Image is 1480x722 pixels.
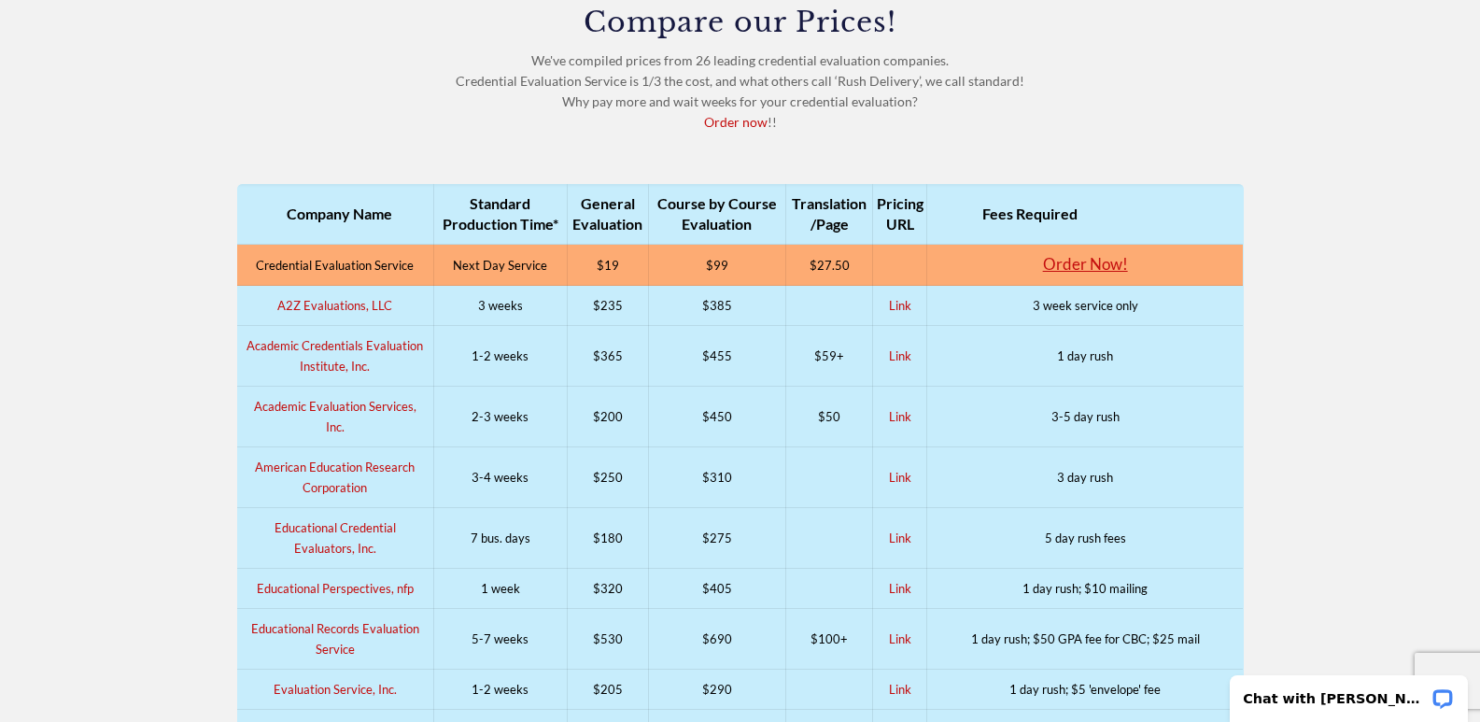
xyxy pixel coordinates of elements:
td: $100+ [786,609,873,670]
td: 7 bus. days [433,508,567,569]
td: 1-2 weeks [433,670,567,710]
td: Credential Evaluation Service [237,245,434,286]
div: Company Name [247,204,433,224]
td: $59+ [786,326,873,387]
a: Link [889,631,911,646]
td: $200 [567,387,648,447]
td: 3-4 weeks [433,447,567,508]
td: $250 [567,447,648,508]
td: $365 [567,326,648,387]
a: Order Now! [1043,254,1128,274]
a: Link [889,682,911,697]
a: American Education Research Corporation [255,460,415,495]
a: Link [889,581,911,596]
a: Order now [704,114,768,130]
a: Academic Credentials Evaluation Institute, Inc. [247,338,423,374]
h3: Compare our Prices! [237,8,1244,36]
td: 1-2 weeks [433,326,567,387]
td: 3 weeks [433,286,567,326]
td: 3 day rush [927,447,1243,508]
td: $180 [567,508,648,569]
td: 1 day rush; $5 'envelope' fee [927,670,1243,710]
td: $235 [567,286,648,326]
a: Evaluation Service, Inc. [274,682,397,697]
th: General Evaluation [567,184,648,245]
td: $320 [567,569,648,609]
a: A2Z Evaluations, LLC [277,298,392,313]
td: Next Day Service [433,245,567,286]
th: Translation /Page [786,184,873,245]
th: Standard Production Time* [433,184,567,245]
td: $27.50 [786,245,873,286]
td: 1 day rush; $50 GPA fee for CBC; $25 mail [927,609,1243,670]
td: $275 [648,508,786,569]
td: 1 day rush; $10 mailing [927,569,1243,609]
td: 1 day rush [927,326,1243,387]
td: $530 [567,609,648,670]
div: We've compiled prices from 26 leading credential evaluation companies. Credential Evaluation Serv... [237,8,1244,133]
td: 2-3 weeks [433,387,567,447]
th: Course by Course Evaluation [648,184,786,245]
th: Pricing URL [872,184,926,245]
td: $290 [648,670,786,710]
a: Academic Evaluation Services, Inc. [254,399,416,434]
td: $450 [648,387,786,447]
td: $690 [648,609,786,670]
td: $385 [648,286,786,326]
a: Link [889,531,911,545]
td: $99 [648,245,786,286]
td: 5-7 weeks [433,609,567,670]
a: Link [889,409,911,424]
div: Fees Required [927,204,1133,224]
td: $50 [786,387,873,447]
a: Link [889,298,911,313]
a: Educational Credential Evaluators, Inc. [275,520,396,556]
a: Link [889,470,911,485]
td: $205 [567,670,648,710]
td: $405 [648,569,786,609]
td: $310 [648,447,786,508]
a: Link [889,348,911,363]
td: $19 [567,245,648,286]
td: 1 week [433,569,567,609]
a: Educational Records Evaluation Service [251,621,419,657]
td: $455 [648,326,786,387]
a: Educational Perspectives, nfp [257,581,414,596]
td: 3 week service only [927,286,1243,326]
td: 3-5 day rush [927,387,1243,447]
td: 5 day rush fees [927,508,1243,569]
iframe: LiveChat chat widget [1218,663,1480,722]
